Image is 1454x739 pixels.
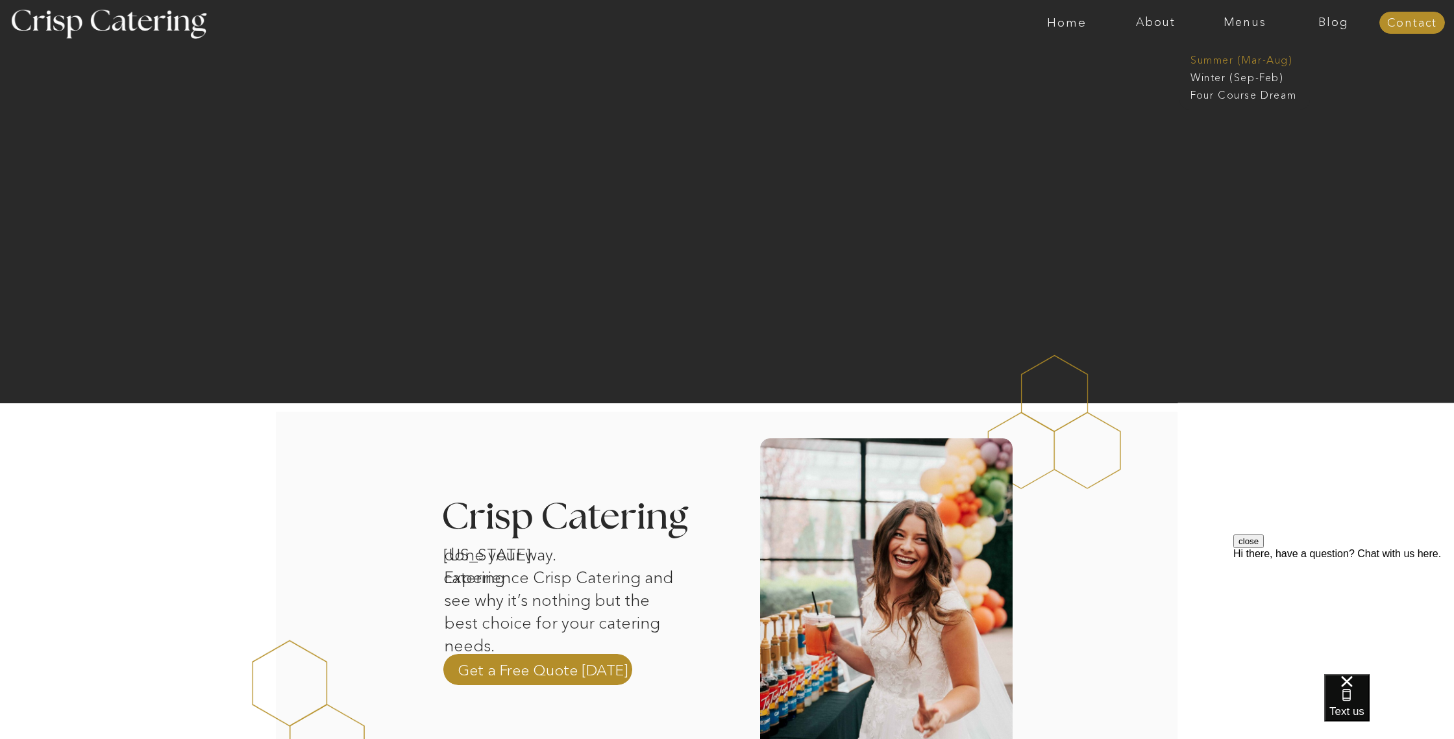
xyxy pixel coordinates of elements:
a: Summer (Mar-Aug) [1190,53,1307,65]
a: Menus [1200,16,1289,29]
a: Winter (Sep-Feb) [1190,70,1297,82]
h3: Crisp Catering [441,499,721,537]
a: Home [1022,16,1111,29]
h1: [US_STATE] catering [443,544,578,560]
a: Get a Free Quote [DATE] [458,660,628,679]
a: About [1111,16,1200,29]
p: done your way. Experience Crisp Catering and see why it’s nothing but the best choice for your ca... [444,544,681,626]
a: Four Course Dream [1190,88,1307,100]
iframe: podium webchat widget bubble [1324,674,1454,739]
a: Blog [1289,16,1378,29]
a: Contact [1379,17,1445,30]
iframe: podium webchat widget prompt [1233,534,1454,690]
